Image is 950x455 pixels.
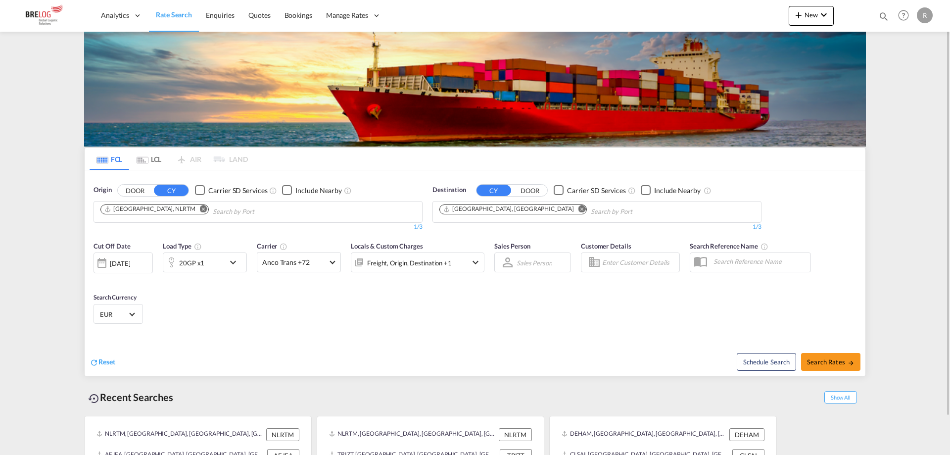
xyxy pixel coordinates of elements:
[179,256,204,270] div: 20GP x1
[84,386,177,408] div: Recent Searches
[654,186,701,196] div: Include Nearby
[206,11,235,19] span: Enquiries
[90,357,115,368] div: icon-refreshReset
[96,428,264,441] div: NLRTM, Rotterdam, Netherlands, Western Europe, Europe
[248,11,270,19] span: Quotes
[269,187,277,195] md-icon: Unchecked: Search for CY (Container Yard) services for all selected carriers.Checked : Search for...
[494,242,530,250] span: Sales Person
[94,272,101,286] md-datepicker: Select
[193,205,208,215] button: Remove
[118,185,152,196] button: DOOR
[163,242,202,250] span: Load Type
[266,428,299,441] div: NLRTM
[98,357,115,366] span: Reset
[824,391,857,404] span: Show All
[90,358,98,367] md-icon: icon-refresh
[99,202,311,220] md-chips-wrap: Chips container. Use arrow keys to select chips.
[895,7,917,25] div: Help
[129,148,169,170] md-tab-item: LCL
[443,205,573,213] div: Jebel Ali, AEJEA
[895,7,912,24] span: Help
[789,6,834,26] button: icon-plus 400-fgNewicon-chevron-down
[100,310,128,319] span: EUR
[499,428,532,441] div: NLRTM
[567,186,626,196] div: Carrier SD Services
[163,253,247,272] div: 20GP x1icon-chevron-down
[793,9,805,21] md-icon: icon-plus 400-fg
[156,10,192,19] span: Rate Search
[90,148,129,170] md-tab-item: FCL
[818,9,830,21] md-icon: icon-chevron-down
[470,256,481,268] md-icon: icon-chevron-down
[443,205,575,213] div: Press delete to remove this chip.
[99,307,138,321] md-select: Select Currency: € EUREuro
[760,243,768,251] md-icon: Your search will be saved by the below given name
[88,393,100,404] md-icon: icon-backup-restore
[367,256,452,270] div: Freight Origin Destination Factory Stuffing
[344,187,352,195] md-icon: Unchecked: Ignores neighbouring ports when fetching rates.Checked : Includes neighbouring ports w...
[737,353,796,371] button: Note: By default Schedule search will only considerorigin ports, destination ports and cut off da...
[104,205,195,213] div: Rotterdam, NLRTM
[213,204,307,220] input: Chips input.
[351,242,423,250] span: Locals & Custom Charges
[878,11,889,22] md-icon: icon-magnify
[591,204,685,220] input: Chips input.
[94,242,131,250] span: Cut Off Date
[101,10,129,20] span: Analytics
[285,11,312,19] span: Bookings
[326,10,368,20] span: Manage Rates
[94,185,111,195] span: Origin
[513,185,547,196] button: DOOR
[208,186,267,196] div: Carrier SD Services
[110,259,130,268] div: [DATE]
[801,353,860,371] button: Search Ratesicon-arrow-right
[690,242,768,250] span: Search Reference Name
[878,11,889,26] div: icon-magnify
[562,428,727,441] div: DEHAM, Hamburg, Germany, Western Europe, Europe
[351,253,484,272] div: Freight Origin Destination Factory Stuffingicon-chevron-down
[295,186,342,196] div: Include Nearby
[262,257,327,267] span: Anco Trans +72
[917,7,933,23] div: R
[438,202,689,220] md-chips-wrap: Chips container. Use arrow keys to select chips.
[104,205,197,213] div: Press delete to remove this chip.
[15,4,82,27] img: daae70a0ee2511ecb27c1fb462fa6191.png
[793,11,830,19] span: New
[84,32,866,147] img: LCL+%26+FCL+BACKGROUND.png
[432,185,466,195] span: Destination
[807,358,855,366] span: Search Rates
[194,243,202,251] md-icon: icon-information-outline
[227,256,244,268] md-icon: icon-chevron-down
[154,185,189,196] button: CY
[432,223,761,231] div: 1/3
[195,185,267,196] md-checkbox: Checkbox No Ink
[94,253,153,273] div: [DATE]
[282,185,342,196] md-checkbox: Checkbox No Ink
[94,294,137,301] span: Search Currency
[602,255,676,270] input: Enter Customer Details
[581,242,631,250] span: Customer Details
[628,187,636,195] md-icon: Unchecked: Search for CY (Container Yard) services for all selected carriers.Checked : Search for...
[641,185,701,196] md-checkbox: Checkbox No Ink
[554,185,626,196] md-checkbox: Checkbox No Ink
[280,243,287,251] md-icon: The selected Trucker/Carrierwill be displayed in the rate results If the rates are from another f...
[709,254,810,269] input: Search Reference Name
[704,187,712,195] md-icon: Unchecked: Ignores neighbouring ports when fetching rates.Checked : Includes neighbouring ports w...
[476,185,511,196] button: CY
[85,170,865,376] div: OriginDOOR CY Checkbox No InkUnchecked: Search for CY (Container Yard) services for all selected ...
[516,255,553,270] md-select: Sales Person
[257,242,287,250] span: Carrier
[848,359,855,366] md-icon: icon-arrow-right
[90,148,248,170] md-pagination-wrapper: Use the left and right arrow keys to navigate between tabs
[729,428,764,441] div: DEHAM
[571,205,586,215] button: Remove
[329,428,496,441] div: NLRTM, Rotterdam, Netherlands, Western Europe, Europe
[94,223,423,231] div: 1/3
